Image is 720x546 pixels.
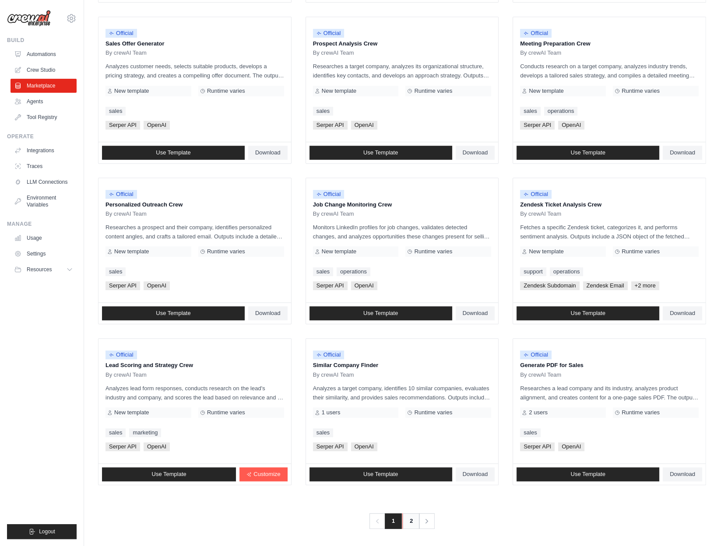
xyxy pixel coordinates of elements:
[313,361,492,370] p: Similar Company Finder
[105,361,284,370] p: Lead Scoring and Strategy Crew
[207,248,245,255] span: Runtime varies
[363,149,398,156] span: Use Template
[313,223,492,241] p: Monitors LinkedIn profiles for job changes, validates detected changes, and analyzes opportunitie...
[114,409,149,416] span: New template
[414,87,452,94] span: Runtime varies
[105,107,126,115] a: sales
[7,133,77,140] div: Operate
[463,149,488,156] span: Download
[105,281,140,290] span: Serper API
[11,262,77,276] button: Resources
[156,149,190,156] span: Use Template
[313,190,344,199] span: Official
[622,87,660,94] span: Runtime varies
[529,87,563,94] span: New template
[7,37,77,44] div: Build
[313,442,348,451] span: Serper API
[11,143,77,157] a: Integrations
[114,248,149,255] span: New template
[520,371,561,378] span: By crewAI Team
[7,220,77,227] div: Manage
[105,49,147,56] span: By crewAI Team
[313,384,492,402] p: Analyzes a target company, identifies 10 similar companies, evaluates their similarity, and provi...
[337,267,370,276] a: operations
[414,248,452,255] span: Runtime varies
[520,39,699,48] p: Meeting Preparation Crew
[11,231,77,245] a: Usage
[105,200,284,209] p: Personalized Outreach Crew
[313,350,344,359] span: Official
[7,524,77,539] button: Logout
[351,121,377,129] span: OpenAI
[558,121,584,129] span: OpenAI
[322,409,341,416] span: 1 users
[520,361,699,370] p: Generate PDF for Sales
[351,442,377,451] span: OpenAI
[239,467,287,481] a: Customize
[105,371,147,378] span: By crewAI Team
[322,248,356,255] span: New template
[631,281,659,290] span: +2 more
[114,87,149,94] span: New template
[313,49,354,56] span: By crewAI Team
[520,223,699,241] p: Fetches a specific Zendesk ticket, categorizes it, and performs sentiment analysis. Outputs inclu...
[520,267,546,276] a: support
[516,306,659,320] a: Use Template
[313,39,492,48] p: Prospect Analysis Crew
[571,471,605,478] span: Use Template
[456,146,495,160] a: Download
[558,442,584,451] span: OpenAI
[520,384,699,402] p: Researches a lead company and its industry, analyzes product alignment, and creates content for a...
[105,267,126,276] a: sales
[207,87,245,94] span: Runtime varies
[520,442,555,451] span: Serper API
[151,471,186,478] span: Use Template
[144,121,170,129] span: OpenAI
[463,310,488,317] span: Download
[105,350,137,359] span: Official
[105,62,284,80] p: Analyzes customer needs, selects suitable products, develops a pricing strategy, and creates a co...
[7,10,51,27] img: Logo
[313,428,333,437] a: sales
[520,190,551,199] span: Official
[520,350,551,359] span: Official
[144,281,170,290] span: OpenAI
[670,310,695,317] span: Download
[520,62,699,80] p: Conducts research on a target company, analyzes industry trends, develops a tailored sales strate...
[670,471,695,478] span: Download
[11,47,77,61] a: Automations
[102,146,245,160] a: Use Template
[102,306,245,320] a: Use Template
[520,200,699,209] p: Zendesk Ticket Analysis Crew
[313,371,354,378] span: By crewAI Team
[105,428,126,437] a: sales
[622,248,660,255] span: Runtime varies
[520,121,555,129] span: Serper API
[144,442,170,451] span: OpenAI
[255,149,281,156] span: Download
[363,310,398,317] span: Use Template
[313,267,333,276] a: sales
[663,306,702,320] a: Download
[456,467,495,481] a: Download
[248,146,288,160] a: Download
[11,63,77,77] a: Crew Studio
[105,39,284,48] p: Sales Offer Generator
[402,513,420,529] a: 2
[156,310,190,317] span: Use Template
[322,87,356,94] span: New template
[105,29,137,38] span: Official
[255,310,281,317] span: Download
[129,428,161,437] a: marketing
[520,49,561,56] span: By crewAI Team
[363,471,398,478] span: Use Template
[27,266,52,273] span: Resources
[105,223,284,241] p: Researches a prospect and their company, identifies personalized content angles, and crafts a tai...
[456,306,495,320] a: Download
[369,513,435,529] nav: Pagination
[309,467,452,481] a: Use Template
[253,471,280,478] span: Customize
[520,281,579,290] span: Zendesk Subdomain
[313,107,333,115] a: sales
[309,306,452,320] a: Use Template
